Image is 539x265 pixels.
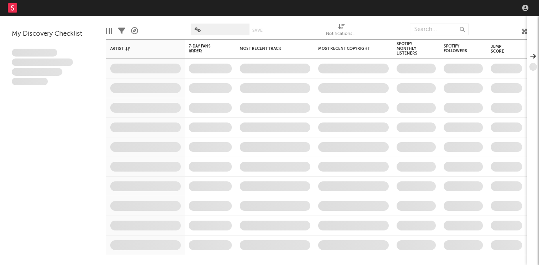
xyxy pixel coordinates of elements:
[131,20,138,42] div: A&R Pipeline
[118,20,125,42] div: Filters
[12,58,73,66] span: Integer aliquet in purus et
[110,46,169,51] div: Artist
[252,28,262,33] button: Save
[397,42,424,56] div: Spotify Monthly Listeners
[106,20,112,42] div: Edit Columns
[318,46,377,51] div: Most Recent Copyright
[12,29,94,39] div: My Discovery Checklist
[240,46,299,51] div: Most Recent Track
[12,68,62,76] span: Praesent ac interdum
[444,44,471,53] div: Spotify Followers
[326,20,357,42] div: Notifications (Artist)
[410,24,469,35] input: Search...
[12,49,57,57] span: Lorem ipsum dolor
[491,44,510,54] div: Jump Score
[326,29,357,39] div: Notifications (Artist)
[12,78,48,86] span: Aliquam viverra
[189,44,220,53] span: 7-Day Fans Added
